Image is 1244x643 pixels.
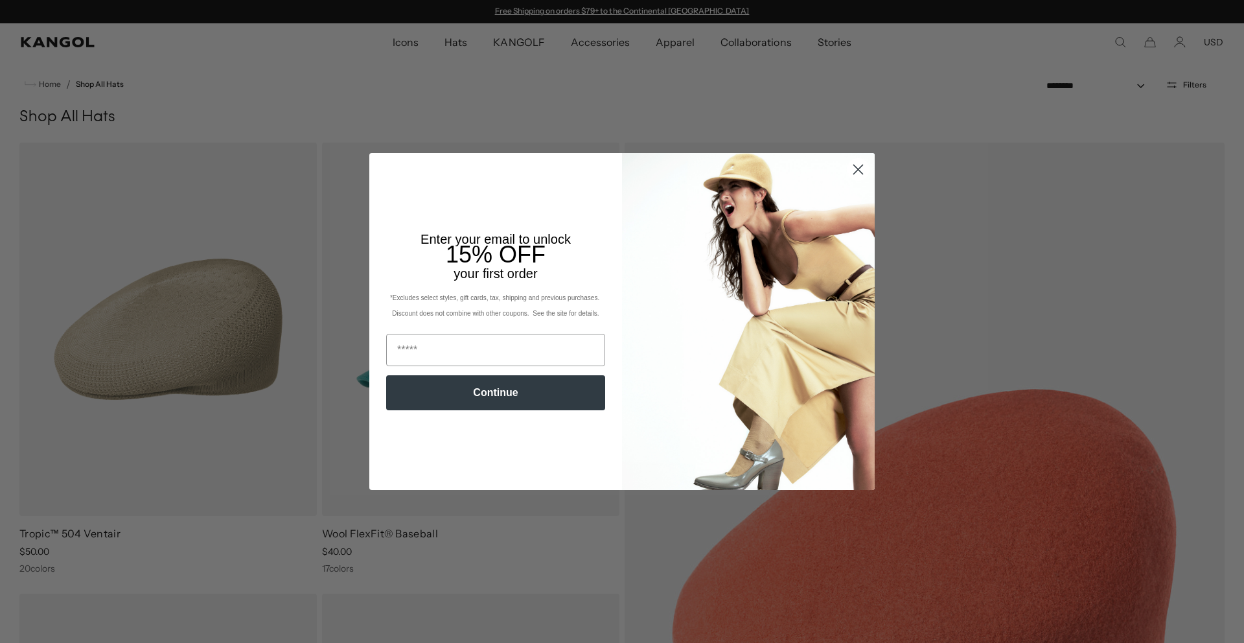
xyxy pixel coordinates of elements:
[386,375,605,410] button: Continue
[386,334,605,366] input: Email
[454,266,537,281] span: your first order
[622,153,875,490] img: 93be19ad-e773-4382-80b9-c9d740c9197f.jpeg
[446,241,546,268] span: 15% OFF
[847,158,870,181] button: Close dialog
[390,294,601,317] span: *Excludes select styles, gift cards, tax, shipping and previous purchases. Discount does not comb...
[420,232,571,246] span: Enter your email to unlock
